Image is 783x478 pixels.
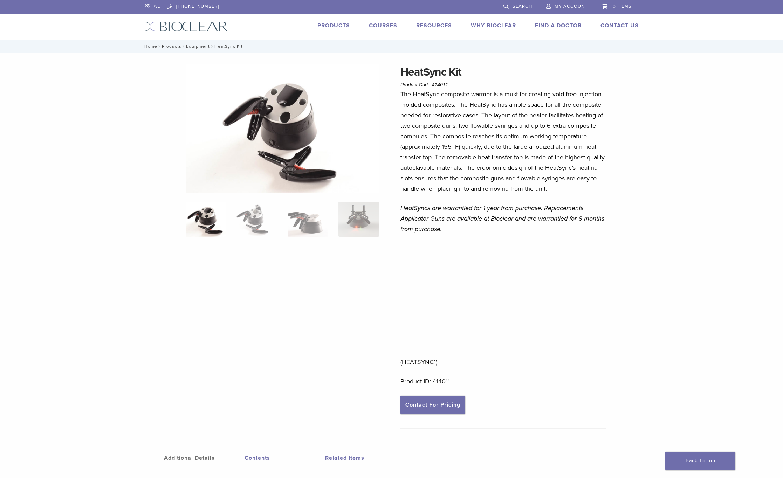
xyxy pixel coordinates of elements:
[369,22,397,29] a: Courses
[142,44,157,49] a: Home
[245,448,325,468] a: Contents
[400,204,604,233] em: HeatSyncs are warrantied for 1 year from purchase. Replacements Applicator Guns are available at ...
[157,44,162,48] span: /
[400,82,448,88] span: Product Code:
[513,4,532,9] span: Search
[186,64,379,193] img: HeatSync Kit-4
[600,22,639,29] a: Contact Us
[416,22,452,29] a: Resources
[186,44,210,49] a: Equipment
[555,4,588,9] span: My Account
[325,448,406,468] a: Related Items
[400,64,606,81] h1: HeatSync Kit
[181,44,186,48] span: /
[665,452,735,470] a: Back To Top
[317,22,350,29] a: Products
[162,44,181,49] a: Products
[210,44,214,48] span: /
[535,22,582,29] a: Find A Doctor
[139,40,644,53] nav: HeatSync Kit
[400,376,606,387] p: Product ID: 414011
[288,202,328,237] img: HeatSync Kit - Image 3
[432,82,448,88] span: 414011
[400,396,465,414] a: Contact For Pricing
[164,448,245,468] a: Additional Details
[400,243,606,367] p: (HEATSYNC1)
[613,4,632,9] span: 0 items
[471,22,516,29] a: Why Bioclear
[400,89,606,194] p: The HeatSync composite warmer is a must for creating void free injection molded composites. The H...
[338,202,379,237] img: HeatSync Kit - Image 4
[145,21,228,32] img: Bioclear
[186,202,226,237] img: HeatSync-Kit-4-324x324.jpg
[236,202,277,237] img: HeatSync Kit - Image 2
